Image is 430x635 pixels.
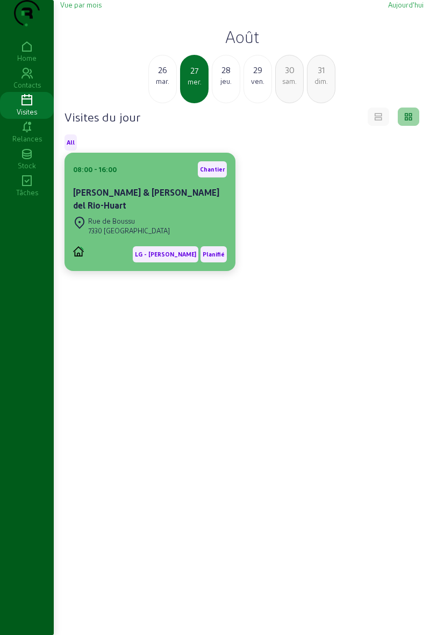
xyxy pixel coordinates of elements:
[73,187,219,210] cam-card-title: [PERSON_NAME] & [PERSON_NAME] del Rio-Huart
[60,1,102,9] span: Vue par mois
[388,1,424,9] span: Aujourd'hui
[149,63,176,76] div: 26
[67,139,75,146] span: All
[88,216,170,226] div: Rue de Boussu
[73,246,84,256] img: PVELEC
[212,63,240,76] div: 28
[135,251,196,258] span: LG - [PERSON_NAME]
[307,63,335,76] div: 31
[203,251,225,258] span: Planifié
[244,76,271,86] div: ven.
[307,76,335,86] div: dim.
[276,76,303,86] div: sam.
[276,63,303,76] div: 30
[244,63,271,76] div: 29
[181,64,207,77] div: 27
[64,109,140,124] h4: Visites du jour
[200,166,225,173] span: Chantier
[212,76,240,86] div: jeu.
[60,27,424,46] h2: Août
[181,77,207,87] div: mer.
[88,226,170,236] div: 7330 [GEOGRAPHIC_DATA]
[149,76,176,86] div: mar.
[73,165,117,174] div: 08:00 - 16:00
